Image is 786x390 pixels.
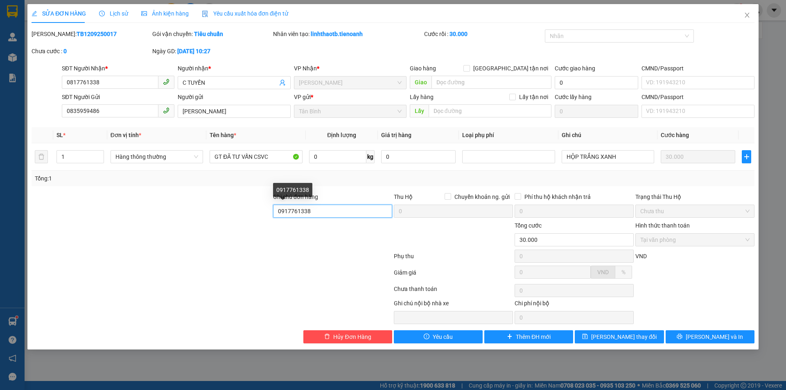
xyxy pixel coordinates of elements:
div: Người nhận [178,64,290,73]
button: Close [736,4,759,27]
div: Người gửi [178,92,290,101]
span: Cước hàng [661,132,689,138]
div: SĐT Người Nhận [62,64,174,73]
input: Cước lấy hàng [555,105,638,118]
span: [GEOGRAPHIC_DATA] tận nơi [470,64,551,73]
div: Chi phí nội bộ [515,299,634,311]
span: SỬA ĐƠN HÀNG [32,10,86,17]
span: exclamation-circle [424,334,429,340]
input: Dọc đường [429,104,551,117]
span: Yêu cầu xuất hóa đơn điện tử [202,10,288,17]
span: Ảnh kiện hàng [141,10,189,17]
div: Tổng: 1 [35,174,303,183]
span: save [582,334,588,340]
b: 30.000 [449,31,468,37]
button: delete [35,150,48,163]
span: phone [163,107,169,114]
span: Đơn vị tính [111,132,141,138]
b: [DATE] 10:27 [177,48,210,54]
span: Định lượng [327,132,356,138]
span: % [621,269,626,275]
div: SĐT Người Gửi [62,92,174,101]
div: Gói vận chuyển: [152,29,271,38]
b: Tiêu chuẩn [194,31,223,37]
b: linhthaotb.tienoanh [311,31,363,37]
span: Lấy tận nơi [516,92,551,101]
button: exclamation-circleYêu cầu [394,330,483,343]
button: deleteHủy Đơn Hàng [303,330,392,343]
span: [PERSON_NAME] thay đổi [591,332,657,341]
input: 0 [661,150,735,163]
label: Hình thức thanh toán [635,222,690,229]
span: kg [366,150,375,163]
span: printer [677,334,682,340]
span: plus [742,153,750,160]
button: save[PERSON_NAME] thay đổi [575,330,664,343]
div: Giảm giá [393,268,514,282]
span: Lấy [410,104,429,117]
span: Giao [410,76,431,89]
span: [PERSON_NAME] và In [686,332,743,341]
span: Thêm ĐH mới [516,332,551,341]
div: Chưa cước : [32,47,151,56]
span: user-add [279,79,286,86]
span: VP Nhận [294,65,317,72]
label: Ghi chú đơn hàng [273,194,318,200]
b: 0 [63,48,67,54]
span: VND [635,253,647,259]
span: Cư Kuin [299,77,402,89]
span: Thu Hộ [394,194,413,200]
span: phone [163,79,169,85]
button: plus [742,150,751,163]
input: Dọc đường [431,76,551,89]
input: Ghi Chú [562,150,654,163]
span: Hủy Đơn Hàng [333,332,371,341]
div: Ngày GD: [152,47,271,56]
span: edit [32,11,37,16]
span: Chưa thu [640,205,750,217]
span: Lấy hàng [410,94,434,100]
div: Cước rồi : [424,29,543,38]
span: Yêu cầu [433,332,453,341]
span: Tổng cước [515,222,542,229]
div: Nhân viên tạo: [273,29,422,38]
span: Giao hàng [410,65,436,72]
label: Cước giao hàng [555,65,595,72]
button: plusThêm ĐH mới [484,330,573,343]
div: CMND/Passport [641,64,754,73]
div: CMND/Passport [641,92,754,101]
span: VND [597,269,609,275]
th: Ghi chú [558,127,657,143]
div: Phụ thu [393,252,514,266]
input: Ghi chú đơn hàng [273,205,392,218]
span: Chuyển khoản ng. gửi [451,192,513,201]
label: Cước lấy hàng [555,94,592,100]
span: SL [56,132,63,138]
div: Chưa thanh toán [393,284,514,299]
span: Tại văn phòng [640,234,750,246]
button: printer[PERSON_NAME] và In [666,330,754,343]
span: picture [141,11,147,16]
img: icon [202,11,208,17]
span: clock-circle [99,11,105,16]
span: Tân Bình [299,105,402,117]
div: [PERSON_NAME]: [32,29,151,38]
span: Phí thu hộ khách nhận trả [521,192,594,201]
span: delete [324,334,330,340]
th: Loại phụ phí [459,127,558,143]
div: Ghi chú nội bộ nhà xe [394,299,513,311]
div: 0917761338 [273,183,312,197]
span: Tên hàng [210,132,236,138]
input: Cước giao hàng [555,76,638,89]
b: TB1209250017 [77,31,117,37]
div: VP gửi [294,92,407,101]
span: Giá trị hàng [381,132,411,138]
span: close [744,12,750,18]
span: plus [507,334,513,340]
div: Trạng thái Thu Hộ [635,192,754,201]
input: VD: Bàn, Ghế [210,150,302,163]
span: Lịch sử [99,10,128,17]
span: Hàng thông thường [115,151,198,163]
